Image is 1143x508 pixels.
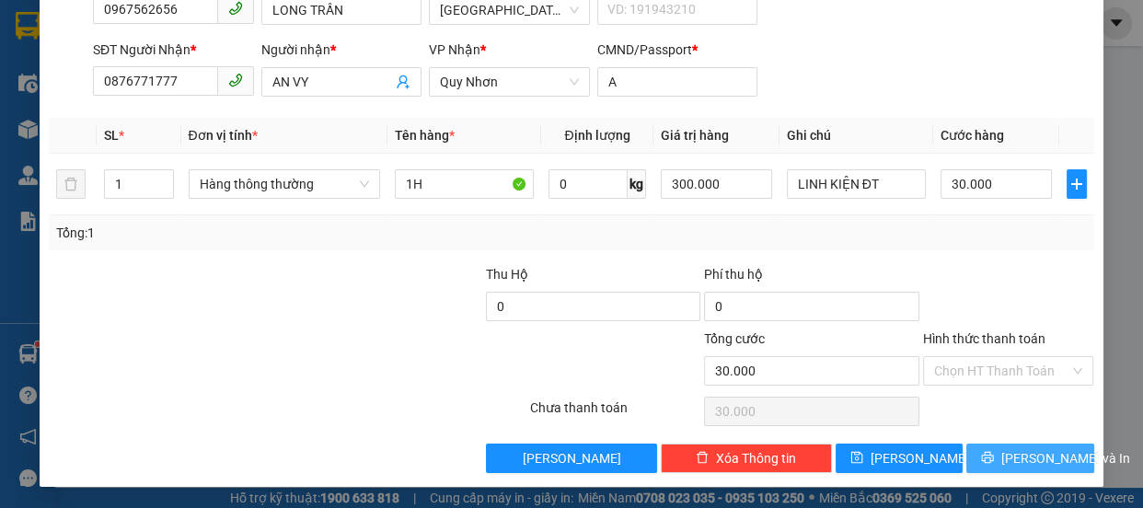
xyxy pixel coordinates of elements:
label: Hình thức thanh toán [923,331,1045,346]
div: Tổng: 1 [56,223,443,243]
span: Quy Nhơn [440,68,579,96]
div: Phí thu hộ [704,264,918,292]
span: plus [1068,177,1086,191]
input: VD: Bàn, Ghế [395,169,534,199]
span: [PERSON_NAME] [523,448,621,468]
span: Cước hàng [941,128,1004,143]
span: Đơn vị tính [189,128,258,143]
button: printer[PERSON_NAME] và In [966,444,1093,473]
button: save[PERSON_NAME] [836,444,963,473]
span: printer [981,451,994,466]
input: Ghi Chú [787,169,926,199]
div: CMND/Passport [597,40,758,60]
button: deleteXóa Thông tin [661,444,832,473]
th: Ghi chú [779,118,933,154]
span: save [850,451,863,466]
span: phone [228,73,243,87]
span: Hàng thông thường [200,170,369,198]
span: SL [104,128,119,143]
span: kg [628,169,646,199]
span: [PERSON_NAME] [871,448,969,468]
span: Giá trị hàng [661,128,729,143]
span: VP Nhận [429,42,480,57]
span: Xóa Thông tin [716,448,796,468]
button: plus [1067,169,1087,199]
div: SĐT Người Nhận [93,40,254,60]
div: Người nhận [261,40,422,60]
span: Thu Hộ [486,267,528,282]
span: Tổng cước [704,331,765,346]
span: Định lượng [564,128,629,143]
span: delete [696,451,709,466]
button: delete [56,169,86,199]
span: Tên hàng [395,128,455,143]
button: [PERSON_NAME] [486,444,657,473]
span: phone [228,1,243,16]
div: Chưa thanh toán [528,398,703,430]
span: user-add [396,75,410,89]
input: 0 [661,169,772,199]
span: [PERSON_NAME] và In [1001,448,1130,468]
